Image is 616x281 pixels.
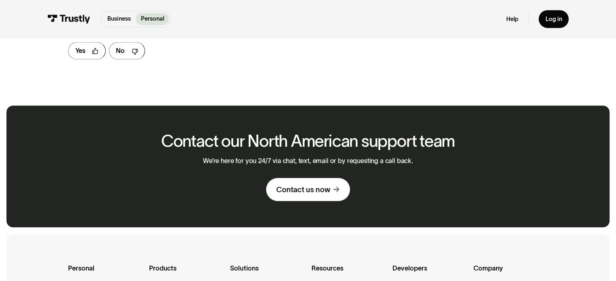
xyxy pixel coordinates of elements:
a: Personal [136,13,169,25]
a: No [109,42,145,59]
div: No [116,46,125,56]
a: Help [506,15,518,23]
a: Business [102,13,136,25]
div: Yes [75,46,85,56]
a: Log in [539,10,569,27]
p: Personal [141,15,164,23]
p: We’re here for you 24/7 via chat, text, email or by requesting a call back. [203,157,413,165]
div: Log in [545,15,562,23]
div: Contact us now [276,185,330,194]
img: Trustly Logo [47,15,90,23]
a: Contact us now [266,178,350,201]
a: Yes [68,42,105,59]
h2: Contact our North American support team [161,132,455,150]
p: Business [107,15,131,23]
